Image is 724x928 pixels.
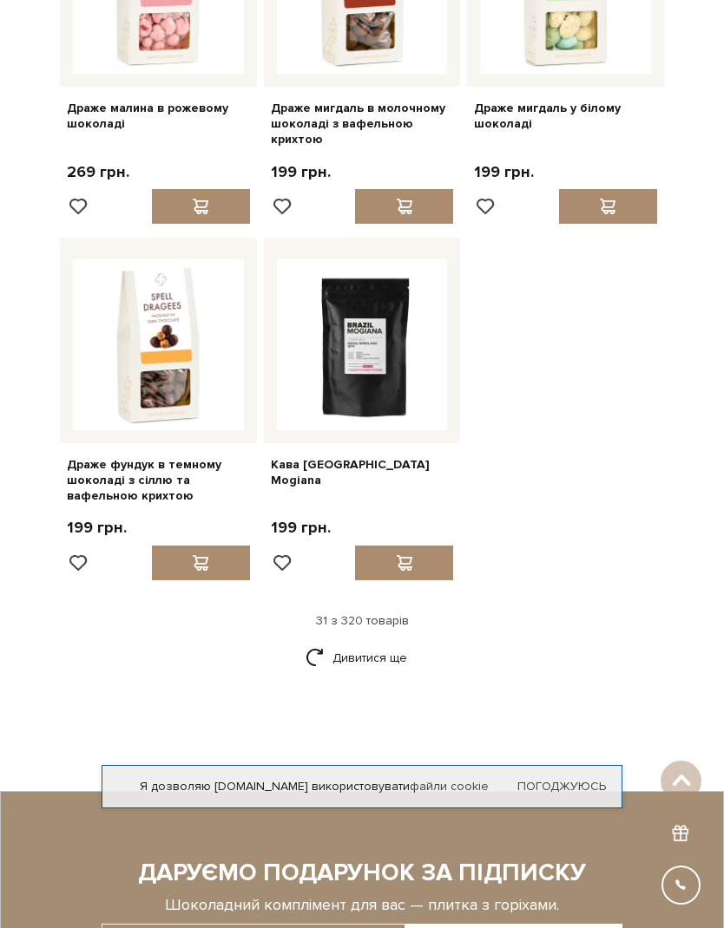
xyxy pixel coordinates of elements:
a: Погоджуюсь [517,779,606,794]
p: 199 грн. [67,518,127,538]
a: Дивитися ще [306,643,418,673]
a: Драже мигдаль в молочному шоколаді з вафельною крихтою [271,101,454,148]
a: Кава [GEOGRAPHIC_DATA] Mogiana [271,457,454,488]
a: Драже фундук в темному шоколаді з сіллю та вафельною крихтою [67,457,250,505]
p: 269 грн. [67,162,129,182]
div: 31 з 320 товарів [56,613,668,629]
p: 199 грн. [271,518,331,538]
a: Драже мигдаль у білому шоколаді [474,101,657,132]
div: Я дозволяю [DOMAIN_NAME] використовувати [102,779,622,794]
a: Драже малина в рожевому шоколаді [67,101,250,132]
p: 199 грн. [474,162,534,182]
p: 199 грн. [271,162,331,182]
a: файли cookie [410,779,489,794]
img: Кава Brazil Mogiana [277,259,448,430]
